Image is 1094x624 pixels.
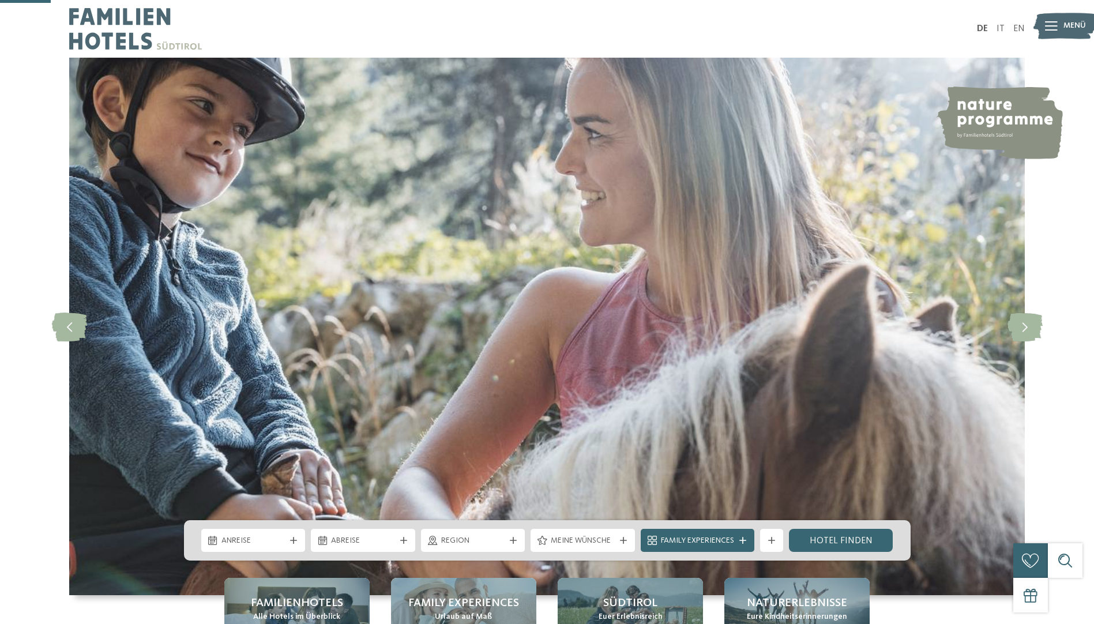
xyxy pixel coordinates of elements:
[221,535,285,547] span: Anreise
[599,611,663,623] span: Euer Erlebnisreich
[936,87,1063,159] img: nature programme by Familienhotels Südtirol
[435,611,492,623] span: Urlaub auf Maß
[441,535,505,547] span: Region
[603,595,657,611] span: Südtirol
[747,595,847,611] span: Naturerlebnisse
[69,58,1025,595] img: Familienhotels Südtirol: The happy family places
[1063,20,1086,32] span: Menü
[408,595,519,611] span: Family Experiences
[661,535,734,547] span: Family Experiences
[747,611,847,623] span: Eure Kindheitserinnerungen
[789,529,893,552] a: Hotel finden
[551,535,615,547] span: Meine Wünsche
[251,595,343,611] span: Familienhotels
[253,611,340,623] span: Alle Hotels im Überblick
[997,24,1005,33] a: IT
[977,24,988,33] a: DE
[1013,24,1025,33] a: EN
[331,535,395,547] span: Abreise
